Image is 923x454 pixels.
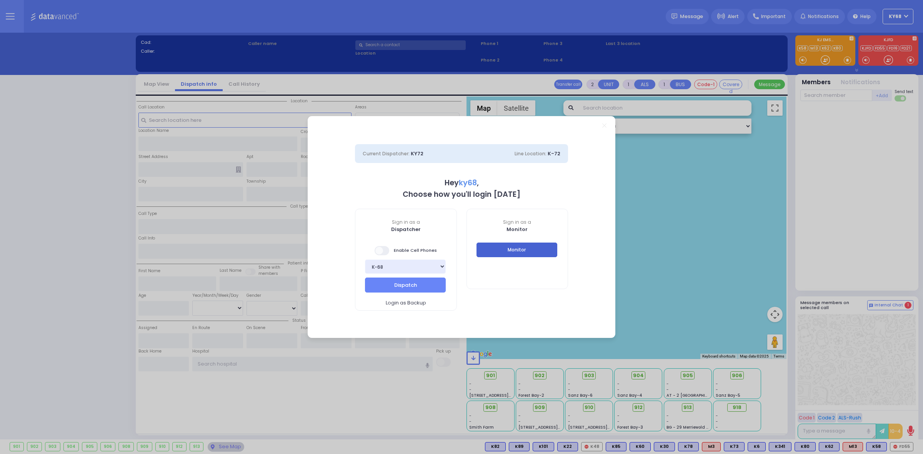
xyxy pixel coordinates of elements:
b: Dispatcher [391,226,421,233]
span: Line Location: [515,150,546,157]
b: Monitor [506,226,528,233]
span: Sign in as a [467,219,568,226]
span: KY72 [411,150,423,157]
b: Choose how you'll login [DATE] [403,189,520,200]
span: Sign in as a [355,219,457,226]
button: Dispatch [365,278,446,292]
span: Current Dispatcher: [363,150,410,157]
span: Enable Cell Phones [375,245,437,256]
span: K-72 [548,150,560,157]
span: Login as Backup [386,299,426,307]
span: ky68 [459,178,477,188]
button: Monitor [476,243,557,257]
a: Close [602,123,606,128]
b: Hey , [445,178,479,188]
